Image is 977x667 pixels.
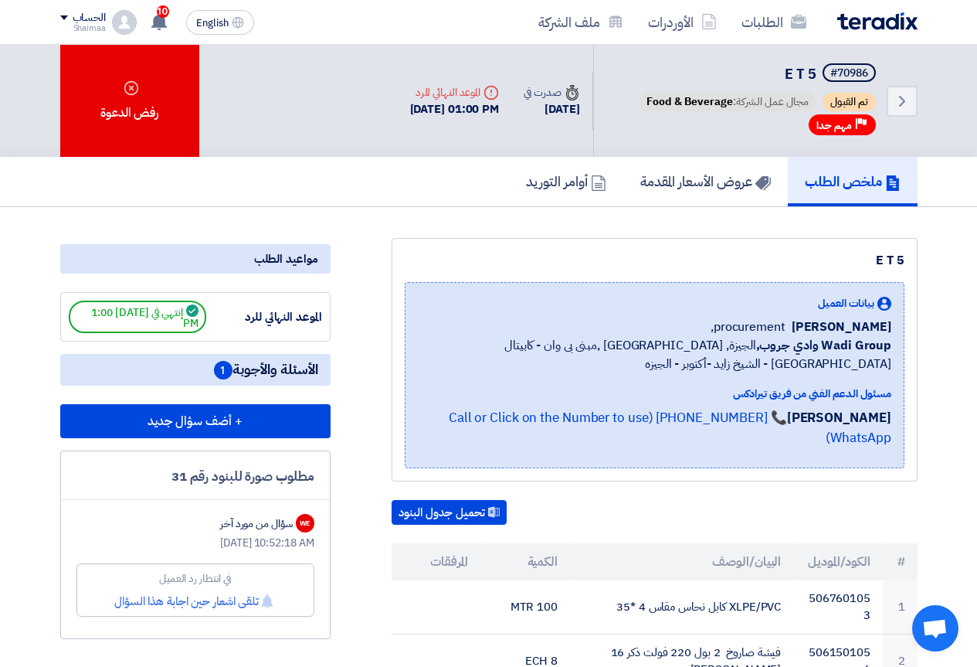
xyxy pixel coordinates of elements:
span: E T 5 [785,63,816,84]
a: الطلبات [729,4,819,40]
strong: [PERSON_NAME] [787,408,891,427]
button: + أضف سؤال جديد [60,404,331,438]
h5: ملخص الطلب [805,172,901,190]
div: WE [296,514,314,533]
button: English [186,10,254,35]
span: procurement, [711,318,785,336]
a: أوامر التوريد [509,157,623,206]
span: 10 [157,5,169,18]
h5: عروض الأسعار المقدمة [640,172,771,190]
div: Shaimaa [60,24,106,32]
span: الجيزة, [GEOGRAPHIC_DATA] ,مبنى بى وان - كابيتال [GEOGRAPHIC_DATA] - الشيخ زايد -أكتوبر - الجيزه [418,336,891,373]
td: 100 MTR [480,580,570,635]
img: Teradix logo [837,12,918,30]
div: #70986 [830,68,868,79]
span: مجال عمل الشركة: [639,93,816,111]
button: تحميل جدول البنود [392,500,507,525]
th: البيان/الوصف [570,543,793,580]
img: profile_test.png [112,10,137,35]
div: E T 5 [405,251,904,270]
td: XLPE/PVC كابل نحاس مقاس 4 *35 [570,580,793,635]
span: إنتهي في [DATE] 1:00 PM [69,301,206,333]
div: مسئول الدعم الفني من فريق تيرادكس [418,386,891,402]
span: [PERSON_NAME] [792,318,891,336]
div: [DATE] 01:00 PM [410,100,500,118]
b: Wadi Group وادي جروب, [756,336,891,355]
div: [DATE] 10:52:18 AM [76,535,314,551]
span: مهم جدا [816,118,852,133]
a: ملخص الطلب [788,157,918,206]
a: 📞 [PHONE_NUMBER] (Call or Click on the Number to use WhatsApp) [449,408,891,448]
span: 1 [214,361,232,379]
h5: E T 5 [636,63,879,85]
a: الأوردرات [636,4,729,40]
div: تلقى اشعار حين اجابة هذا السؤال [114,593,276,611]
a: عروض الأسعار المقدمة [623,157,788,206]
div: الموعد النهائي للرد [206,308,322,326]
div: صدرت في [524,84,579,100]
div: في انتظار رد العميل [159,570,231,587]
th: الكود/الموديل [793,543,883,580]
span: تم القبول [823,93,876,111]
div: مطلوب صورة للبنود رقم 31 [76,467,314,487]
a: Open chat [912,605,958,652]
th: # [883,543,918,580]
span: Food & Beverage [646,94,733,110]
div: الموعد النهائي للرد [410,84,500,100]
td: 5067601053 [793,580,883,635]
span: English [196,18,229,29]
span: الأسئلة والأجوبة [214,360,318,379]
div: مواعيد الطلب [60,244,331,274]
div: الحساب [73,12,106,25]
div: [DATE] [524,100,579,118]
div: رفض الدعوة [60,45,199,157]
a: ملف الشركة [526,4,636,40]
span: بيانات العميل [818,295,874,311]
th: الكمية [480,543,570,580]
th: المرفقات [392,543,481,580]
div: سؤال من مورد آخر [220,516,292,532]
td: 1 [883,580,918,635]
h5: أوامر التوريد [526,172,606,190]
